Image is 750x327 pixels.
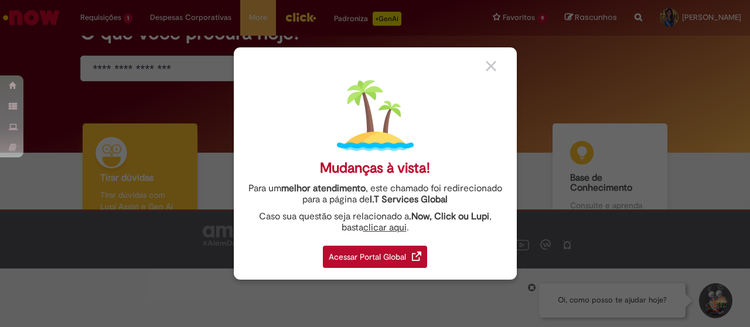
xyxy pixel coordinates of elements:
[409,211,489,222] strong: .Now, Click ou Lupi
[337,77,414,154] img: island.png
[323,246,427,268] div: Acessar Portal Global
[323,239,427,268] a: Acessar Portal Global
[243,211,508,233] div: Caso sua questão seja relacionado a , basta .
[412,252,421,261] img: redirect_link.png
[320,160,430,177] div: Mudanças à vista!
[243,183,508,205] div: Para um , este chamado foi redirecionado para a página de
[281,183,366,194] strong: melhor atendimento
[363,215,407,233] a: clicar aqui
[486,61,496,71] img: close_button_grey.png
[370,187,448,205] a: I.T Services Global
